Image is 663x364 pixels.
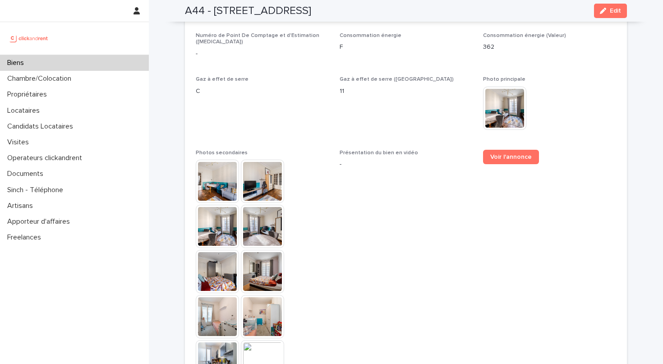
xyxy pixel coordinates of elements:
p: Chambre/Colocation [4,74,78,83]
p: - [196,49,329,59]
p: F [340,42,473,52]
img: UCB0brd3T0yccxBKYDjQ [7,29,51,47]
p: Propriétaires [4,90,54,99]
p: Sinch - Téléphone [4,186,70,194]
button: Edit [594,4,627,18]
p: Candidats Locataires [4,122,80,131]
span: Numéro de Point De Comptage et d'Estimation ([MEDICAL_DATA]) [196,33,319,45]
p: 362 [483,42,616,52]
span: Photo principale [483,77,525,82]
p: Documents [4,170,51,178]
span: Présentation du bien en vidéo [340,150,418,156]
h2: A44 - [STREET_ADDRESS] [185,5,311,18]
p: Artisans [4,202,40,210]
p: C [196,87,329,96]
span: Consommation énergie [340,33,401,38]
p: Biens [4,59,31,67]
a: Voir l'annonce [483,150,539,164]
p: Operateurs clickandrent [4,154,89,162]
p: Visites [4,138,36,147]
span: Edit [610,8,621,14]
p: Freelances [4,233,48,242]
span: Gaz à effet de serre [196,77,249,82]
p: - [340,160,473,169]
span: Voir l'annonce [490,154,532,160]
p: 11 [340,87,473,96]
p: Locataires [4,106,47,115]
span: Consommation énergie (Valeur) [483,33,566,38]
p: Apporteur d'affaires [4,217,77,226]
span: Photos secondaires [196,150,248,156]
span: Gaz à effet de serre ([GEOGRAPHIC_DATA]) [340,77,454,82]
